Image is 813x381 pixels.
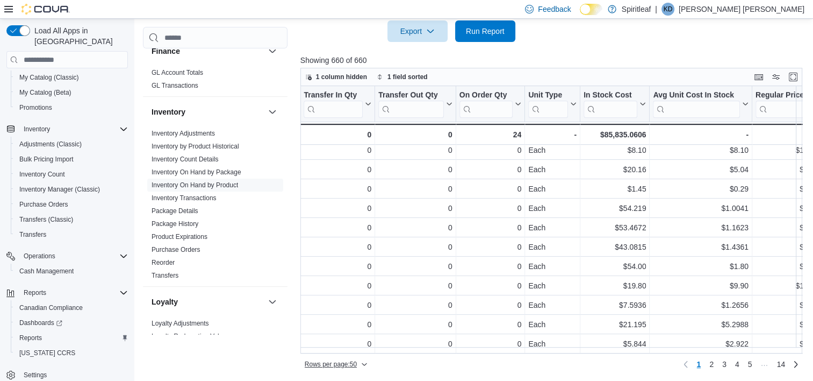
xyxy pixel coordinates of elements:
div: Transfer In Qty [304,90,363,101]
span: Loyalty Adjustments [152,319,209,328]
div: 0 [459,164,521,177]
a: Dashboards [11,315,132,330]
a: Transfers [152,272,178,279]
div: 0 [378,222,452,235]
button: 1 field sorted [372,70,432,83]
a: My Catalog (Classic) [15,71,83,84]
a: Purchase Orders [15,198,73,211]
button: Previous page [679,358,692,371]
span: Package History [152,220,198,228]
div: 0 [459,260,521,273]
a: Inventory On Hand by Package [152,168,241,176]
button: 1 column hidden [301,70,371,83]
div: 0 [378,202,452,215]
button: Inventory Count [11,167,132,182]
span: Inventory [24,125,50,133]
span: My Catalog (Beta) [19,88,71,97]
a: Page 2 of 14 [705,356,718,373]
div: Regular Price [756,90,810,118]
div: 0 [304,183,371,196]
button: Finance [152,46,264,57]
button: Run Report [455,20,515,42]
a: Next page [789,358,802,371]
div: $85,835.0606 [584,128,646,141]
div: 0 [459,319,521,331]
div: Each [528,338,577,351]
span: Bulk Pricing Import [15,153,128,166]
div: - [528,128,577,141]
div: 0 [304,164,371,177]
span: Canadian Compliance [15,301,128,314]
div: Regular Price [756,90,810,101]
div: Each [528,222,577,235]
button: Rows per page:50 [300,358,372,371]
li: Skipping pages 6 to 13 [756,359,772,372]
a: Reports [15,331,46,344]
div: 0 [304,222,371,235]
a: Purchase Orders [152,246,200,253]
div: In Stock Cost [584,90,637,101]
span: Dashboards [19,319,62,327]
div: $1.1623 [653,222,748,235]
a: Dashboards [15,316,67,329]
button: My Catalog (Classic) [11,70,132,85]
div: 0 [378,338,452,351]
div: $54.219 [584,202,646,215]
a: Cash Management [15,265,78,278]
span: Transfers [152,271,178,280]
span: Settings [24,371,47,379]
div: $53.4672 [584,222,646,235]
div: Unit Type [528,90,568,118]
span: Purchase Orders [19,200,68,209]
div: Inventory [143,127,287,286]
div: On Order Qty [459,90,513,101]
div: Loyalty [143,317,287,347]
a: Inventory Count Details [152,156,219,163]
ul: Pagination for preceding grid [692,356,789,373]
a: Inventory by Product Historical [152,143,239,150]
a: [US_STATE] CCRS [15,347,80,359]
div: 0 [378,241,452,254]
span: Operations [19,250,128,263]
a: Bulk Pricing Import [15,153,78,166]
div: 24 [459,128,521,141]
button: Operations [2,249,132,264]
span: KD [663,3,672,16]
a: Adjustments (Classic) [15,138,86,151]
span: 5 [748,359,752,370]
a: Page 3 of 14 [718,356,731,373]
div: 0 [304,338,371,351]
span: GL Account Totals [152,68,203,77]
span: Promotions [15,101,128,114]
a: Inventory Adjustments [152,130,215,137]
div: 0 [459,241,521,254]
button: Export [387,20,448,42]
button: Canadian Compliance [11,300,132,315]
button: Inventory [152,107,264,117]
div: $2.922 [653,338,748,351]
span: Transfers (Classic) [19,215,73,224]
div: 0 [378,280,452,293]
button: Reports [19,286,51,299]
a: GL Account Totals [152,69,203,76]
span: Package Details [152,207,198,215]
div: $5.2988 [653,319,748,331]
button: Transfer Out Qty [378,90,452,118]
a: Inventory Manager (Classic) [15,183,104,196]
button: Operations [19,250,60,263]
span: Load All Apps in [GEOGRAPHIC_DATA] [30,25,128,47]
span: Reorder [152,258,175,267]
span: [US_STATE] CCRS [19,349,75,357]
div: $19.80 [584,280,646,293]
div: Each [528,319,577,331]
span: 4 [735,359,739,370]
img: Cova [21,4,70,15]
div: Transfer Out Qty [378,90,443,118]
div: $7.5936 [584,299,646,312]
div: 0 [304,202,371,215]
div: 0 [304,299,371,312]
div: 0 [459,144,521,157]
div: 0 [304,241,371,254]
button: My Catalog (Beta) [11,85,132,100]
